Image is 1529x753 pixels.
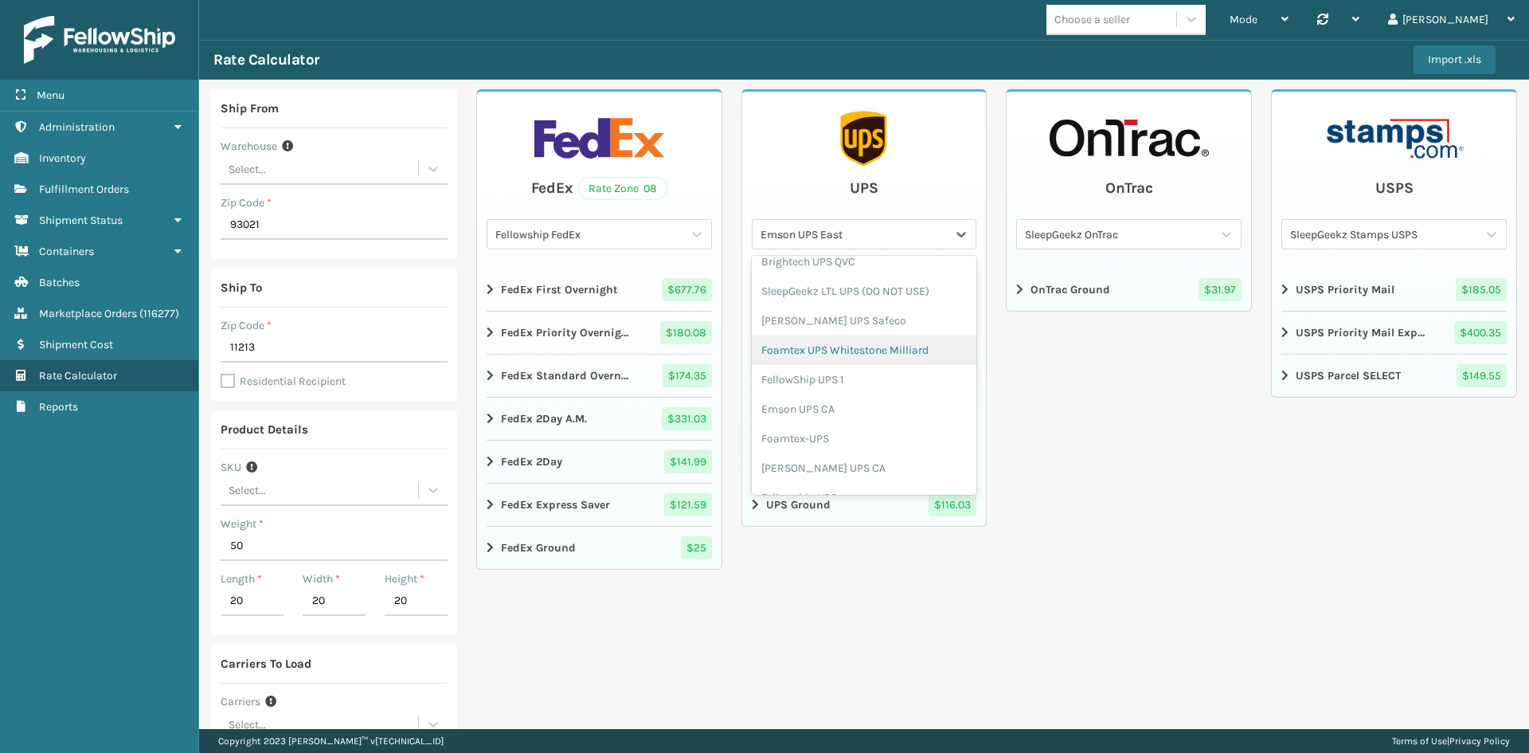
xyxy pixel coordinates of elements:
span: $ 31.97 [1199,278,1242,301]
span: $ 331.03 [662,407,712,430]
div: Emson UPS CA [752,394,977,424]
div: Foamtex UPS Whitestone Milliard [752,335,977,365]
div: UPS [850,176,878,200]
div: Brightech UPS QVC [752,247,977,276]
strong: FedEx Ground [501,539,576,556]
strong: OnTrac Ground [1030,281,1110,298]
div: [PERSON_NAME] UPS Safeco [752,306,977,335]
a: Privacy Policy [1449,735,1510,747]
label: Width [303,571,340,587]
div: Select... [229,482,266,499]
div: | [1392,729,1510,753]
div: SleepGeekz Stamps USPS [1290,226,1479,243]
strong: UPS Ground [766,496,831,513]
label: Weight [221,516,264,532]
div: Select... [229,161,266,178]
label: Warehouse [221,138,277,155]
div: SleepGeekz LTL UPS (DO NOT USE) [752,276,977,306]
span: Fulfillment Orders [39,182,129,196]
div: OnTrac [1105,176,1153,200]
span: $ 180.08 [660,321,712,344]
span: 08 [643,180,657,197]
div: Fellowship FedEx [495,226,684,243]
span: $ 185.05 [1456,278,1507,301]
a: Terms of Use [1392,735,1447,747]
strong: FedEx First Overnight [501,281,618,298]
button: Import .xls [1414,45,1496,74]
div: Ship To [221,278,262,297]
span: $ 121.59 [664,493,712,516]
span: Menu [37,88,65,102]
span: Marketplace Orders [39,307,137,320]
span: Rate Calculator [39,369,117,382]
img: logo [24,16,175,64]
h3: Rate Calculator [213,50,319,69]
div: Ship From [221,99,279,118]
label: Carriers [221,693,260,710]
div: FellowShip UPS 1 [752,365,977,394]
div: Choose a seller [1054,11,1130,28]
strong: USPS Priority Mail [1296,281,1394,298]
span: Reports [39,400,78,414]
strong: FedEx Express Saver [501,496,610,513]
div: FedEx [531,176,573,200]
label: Zip Code [221,317,272,334]
strong: USPS Parcel SELECT [1296,367,1401,384]
label: Zip Code [221,194,272,211]
span: Batches [39,276,80,289]
div: [PERSON_NAME] UPS CA [752,453,977,483]
span: $ 677.76 [662,278,712,301]
div: Emson UPS East [761,226,949,243]
div: Carriers To Load [221,654,311,673]
span: Mode [1230,13,1257,26]
strong: USPS Priority Mail Express [1296,324,1425,341]
span: Inventory [39,151,86,165]
span: Shipment Cost [39,338,113,351]
span: $ 400.35 [1454,321,1507,344]
strong: FedEx Standard Overnight [501,367,630,384]
div: Product Details [221,420,308,439]
p: Copyright 2023 [PERSON_NAME]™ v [TECHNICAL_ID] [218,729,444,753]
span: $ 149.55 [1457,364,1507,387]
span: $ 25 [681,536,712,559]
span: Rate Zone [589,180,639,197]
label: SKU [221,459,241,476]
label: Residential Recipient [221,375,346,388]
strong: FedEx Priority Overnight [501,324,630,341]
div: Select... [229,716,266,733]
div: SleepGeekz OnTrac [1025,226,1214,243]
div: Foamtex-UPS [752,424,977,453]
label: Length [221,571,262,587]
span: Shipment Status [39,214,123,227]
strong: FedEx 2Day [501,453,562,470]
span: $ 141.99 [664,450,712,473]
span: Administration [39,120,115,134]
label: Height [385,571,424,587]
span: $ 116.03 [929,493,976,516]
strong: FedEx 2Day A.M. [501,410,587,427]
span: $ 174.35 [663,364,712,387]
div: Fellowship UPS [752,483,977,512]
div: USPS [1375,176,1414,200]
span: ( 116277 ) [139,307,179,320]
span: Containers [39,245,94,258]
